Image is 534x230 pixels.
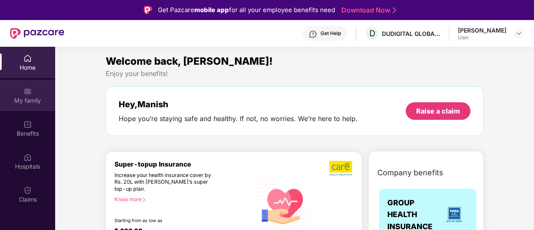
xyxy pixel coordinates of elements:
div: User [458,34,506,41]
span: Company benefits [377,167,443,179]
span: Welcome back, [PERSON_NAME]! [106,55,273,67]
img: svg+xml;base64,PHN2ZyBpZD0iQmVuZWZpdHMiIHhtbG5zPSJodHRwOi8vd3d3LnczLm9yZy8yMDAwL3N2ZyIgd2lkdGg9Ij... [23,120,32,129]
div: Get Help [320,30,341,37]
img: svg+xml;base64,PHN2ZyBpZD0iSG9tZSIgeG1sbnM9Imh0dHA6Ly93d3cudzMub3JnLzIwMDAvc3ZnIiB3aWR0aD0iMjAiIG... [23,54,32,63]
div: DUDIGITAL GLOBAL LIMITED [382,30,440,38]
strong: mobile app [194,6,229,14]
img: b5dec4f62d2307b9de63beb79f102df3.png [329,160,353,176]
img: insurerLogo [443,203,465,226]
div: Get Pazcare for all your employee benefits need [158,5,335,15]
img: svg+xml;base64,PHN2ZyB3aWR0aD0iMjAiIGhlaWdodD0iMjAiIHZpZXdCb3g9IjAgMCAyMCAyMCIgZmlsbD0ibm9uZSIgeG... [23,87,32,96]
img: Stroke [393,6,396,15]
div: Increase your health insurance cover by Rs. 20L with [PERSON_NAME]’s super top-up plan. [114,172,218,193]
div: Hope you’re staying safe and healthy. If not, no worries. We’re here to help. [119,114,358,123]
img: New Pazcare Logo [10,28,64,39]
div: Starting from as low as [114,218,218,224]
span: right [142,197,146,202]
img: svg+xml;base64,PHN2ZyBpZD0iSG9zcGl0YWxzIiB4bWxucz0iaHR0cDovL3d3dy53My5vcmcvMjAwMC9zdmciIHdpZHRoPS... [23,153,32,162]
span: D [369,28,375,38]
div: Know more [114,196,249,202]
img: svg+xml;base64,PHN2ZyBpZD0iSGVscC0zMngzMiIgeG1sbnM9Imh0dHA6Ly93d3cudzMub3JnLzIwMDAvc3ZnIiB3aWR0aD... [309,30,317,38]
div: Hey, Manish [119,99,358,109]
img: svg+xml;base64,PHN2ZyBpZD0iRHJvcGRvd24tMzJ4MzIiIHhtbG5zPSJodHRwOi8vd3d3LnczLm9yZy8yMDAwL3N2ZyIgd2... [516,30,522,37]
div: [PERSON_NAME] [458,26,506,34]
div: Super-topup Insurance [114,160,254,168]
div: Enjoy your benefits! [106,69,483,78]
div: Raise a claim [416,106,460,116]
a: Download Now [341,6,394,15]
img: svg+xml;base64,PHN2ZyBpZD0iQ2xhaW0iIHhtbG5zPSJodHRwOi8vd3d3LnczLm9yZy8yMDAwL3N2ZyIgd2lkdGg9IjIwIi... [23,186,32,195]
img: Logo [144,6,152,14]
